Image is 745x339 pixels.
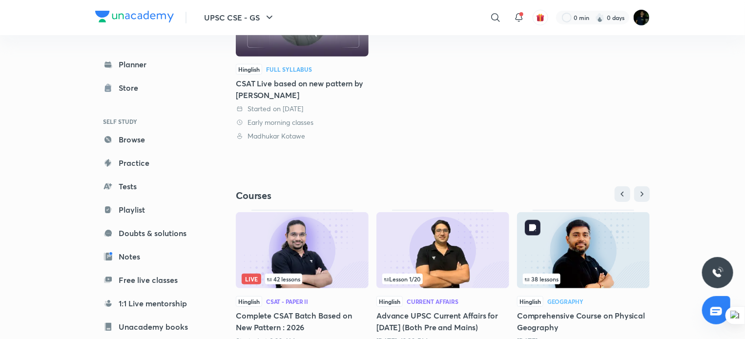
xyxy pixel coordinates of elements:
[236,189,443,202] h4: Courses
[95,130,208,149] a: Browse
[236,78,369,101] div: CSAT Live based on new pattern by [PERSON_NAME]
[384,276,421,282] span: Lesson 1 / 20
[119,82,144,94] div: Store
[236,104,369,114] div: Started on 1 Sept 2025
[95,177,208,196] a: Tests
[95,200,208,219] a: Playlist
[236,118,369,127] div: Early morning classes
[376,310,509,333] h5: Advance UPSC Current Affairs for [DATE] (Both Pre and Mains)
[633,9,650,26] img: Rohit Duggal
[547,299,583,304] div: Geography
[242,274,363,284] div: left
[95,270,208,290] a: Free live classes
[267,276,300,282] span: 42 lessons
[266,66,312,72] div: Full Syllabus
[242,274,261,284] span: Live
[517,310,650,333] h5: Comprehensive Course on Physical Geography
[533,10,548,25] button: avatar
[95,113,208,130] h6: SELF STUDY
[523,274,644,284] div: infocontainer
[95,78,208,98] a: Store
[382,274,503,284] div: infosection
[536,13,545,22] img: avatar
[236,64,262,75] span: Hinglish
[517,296,543,307] span: Hinglish
[407,299,458,304] div: Current Affairs
[95,247,208,266] a: Notes
[236,212,369,288] img: Thumbnail
[382,274,503,284] div: left
[376,212,509,288] img: Thumbnail
[95,223,208,243] a: Doubts & solutions
[236,131,369,141] div: Madhukar Kotawe
[198,8,281,27] button: UPSC CSE - GS
[236,310,369,333] h5: Complete CSAT Batch Based on New Pattern : 2026
[525,276,559,282] span: 38 lessons
[595,13,605,22] img: streak
[376,296,403,307] span: Hinglish
[266,299,308,304] div: CSAT - Paper II
[95,11,174,22] img: Company Logo
[523,274,644,284] div: left
[95,55,208,74] a: Planner
[95,294,208,313] a: 1:1 Live mentorship
[242,274,363,284] div: infosection
[523,274,644,284] div: infosection
[382,274,503,284] div: infocontainer
[242,274,363,284] div: infocontainer
[517,212,650,288] img: Thumbnail
[712,267,724,279] img: ttu
[95,153,208,173] a: Practice
[236,296,262,307] span: Hinglish
[95,317,208,337] a: Unacademy books
[95,11,174,25] a: Company Logo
